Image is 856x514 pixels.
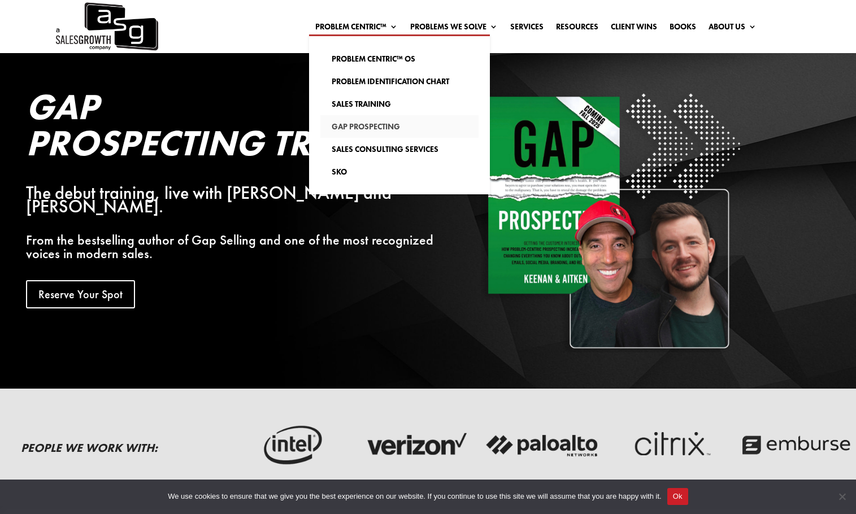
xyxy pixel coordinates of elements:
[320,115,479,138] a: Gap Prospecting
[320,93,479,115] a: Sales Training
[26,89,442,167] h2: Gap Prospecting Training
[358,422,473,468] img: verizon-logo-dark
[232,422,347,468] img: intel-logo-dark
[611,23,657,35] a: Client Wins
[168,491,661,502] span: We use cookies to ensure that we give you the best experience on our website. If you continue to ...
[26,280,135,308] a: Reserve Your Spot
[481,89,745,352] img: Square White - Shadow
[315,23,398,35] a: Problem Centric™
[320,47,479,70] a: Problem Centric™ OS
[556,23,598,35] a: Resources
[611,422,727,468] img: critix-logo-dark
[320,70,479,93] a: Problem Identification Chart
[670,23,696,35] a: Books
[320,160,479,183] a: SKO
[738,422,853,468] img: emburse-logo-dark
[510,23,544,35] a: Services
[26,233,442,260] p: From the bestselling author of Gap Selling and one of the most recognized voices in modern sales.
[320,138,479,160] a: Sales Consulting Services
[836,491,848,502] span: No
[667,488,688,505] button: Ok
[410,23,498,35] a: Problems We Solve
[709,23,757,35] a: About Us
[485,422,600,468] img: palato-networks-logo-dark
[26,186,442,214] div: The debut training, live with [PERSON_NAME] and [PERSON_NAME].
